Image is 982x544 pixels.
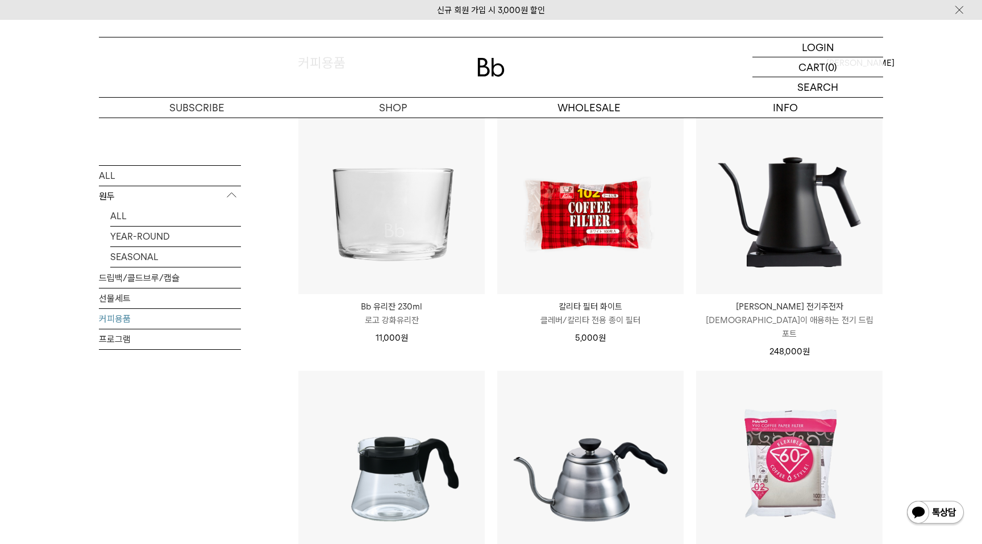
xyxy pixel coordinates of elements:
[99,288,241,308] a: 선물세트
[298,313,485,327] p: 로고 강화유리잔
[99,308,241,328] a: 커피용품
[497,108,684,294] img: 칼리타 필터 화이트
[477,58,505,77] img: 로고
[696,300,883,341] a: [PERSON_NAME] 전기주전자 [DEMOGRAPHIC_DATA]이 애용하는 전기 드립 포트
[110,206,241,225] a: ALL
[298,300,485,313] p: Bb 유리잔 230ml
[298,108,485,294] img: Bb 유리잔 230ml
[491,98,687,118] p: WHOLESALE
[401,333,408,343] span: 원
[906,500,965,527] img: 카카오톡 채널 1:1 채팅 버튼
[110,226,241,246] a: YEAR-ROUND
[99,98,295,118] a: SUBSCRIBE
[687,98,883,118] p: INFO
[825,57,837,77] p: (0)
[298,300,485,327] a: Bb 유리잔 230ml 로고 강화유리잔
[752,37,883,57] a: LOGIN
[99,186,241,206] p: 원두
[99,267,241,287] a: 드립백/콜드브루/캡슐
[497,313,684,327] p: 클레버/칼리타 전용 종이 필터
[696,313,883,341] p: [DEMOGRAPHIC_DATA]이 애용하는 전기 드립 포트
[798,57,825,77] p: CART
[437,5,545,15] a: 신규 회원 가입 시 3,000원 할인
[802,346,810,357] span: 원
[376,333,408,343] span: 11,000
[802,37,834,57] p: LOGIN
[752,57,883,77] a: CART (0)
[497,300,684,327] a: 칼리타 필터 화이트 클레버/칼리타 전용 종이 필터
[295,98,491,118] a: SHOP
[110,246,241,266] a: SEASONAL
[99,165,241,185] a: ALL
[696,108,883,294] img: 펠로우 스태그 전기주전자
[797,77,838,97] p: SEARCH
[575,333,606,343] span: 5,000
[99,329,241,349] a: 프로그램
[497,300,684,313] p: 칼리타 필터 화이트
[696,300,883,313] p: [PERSON_NAME] 전기주전자
[769,346,810,357] span: 248,000
[598,333,606,343] span: 원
